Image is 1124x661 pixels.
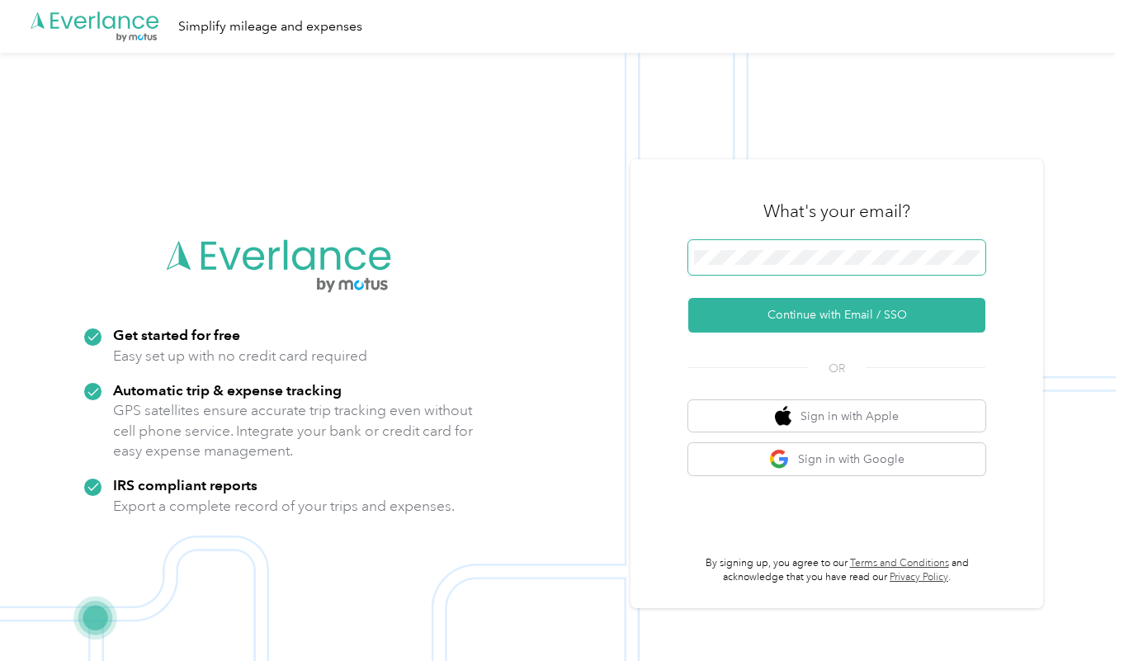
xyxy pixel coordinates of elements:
button: Continue with Email / SSO [688,298,985,333]
div: Simplify mileage and expenses [178,17,362,37]
p: By signing up, you agree to our and acknowledge that you have read our . [688,556,985,585]
a: Terms and Conditions [850,557,949,569]
button: apple logoSign in with Apple [688,400,985,432]
p: GPS satellites ensure accurate trip tracking even without cell phone service. Integrate your bank... [113,400,474,461]
strong: Automatic trip & expense tracking [113,381,342,399]
img: google logo [769,449,790,470]
h3: What's your email? [763,200,910,223]
button: google logoSign in with Google [688,443,985,475]
strong: IRS compliant reports [113,476,257,493]
p: Easy set up with no credit card required [113,346,367,366]
a: Privacy Policy [890,571,948,583]
strong: Get started for free [113,326,240,343]
span: OR [808,360,866,377]
p: Export a complete record of your trips and expenses. [113,496,455,517]
img: apple logo [775,406,791,427]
